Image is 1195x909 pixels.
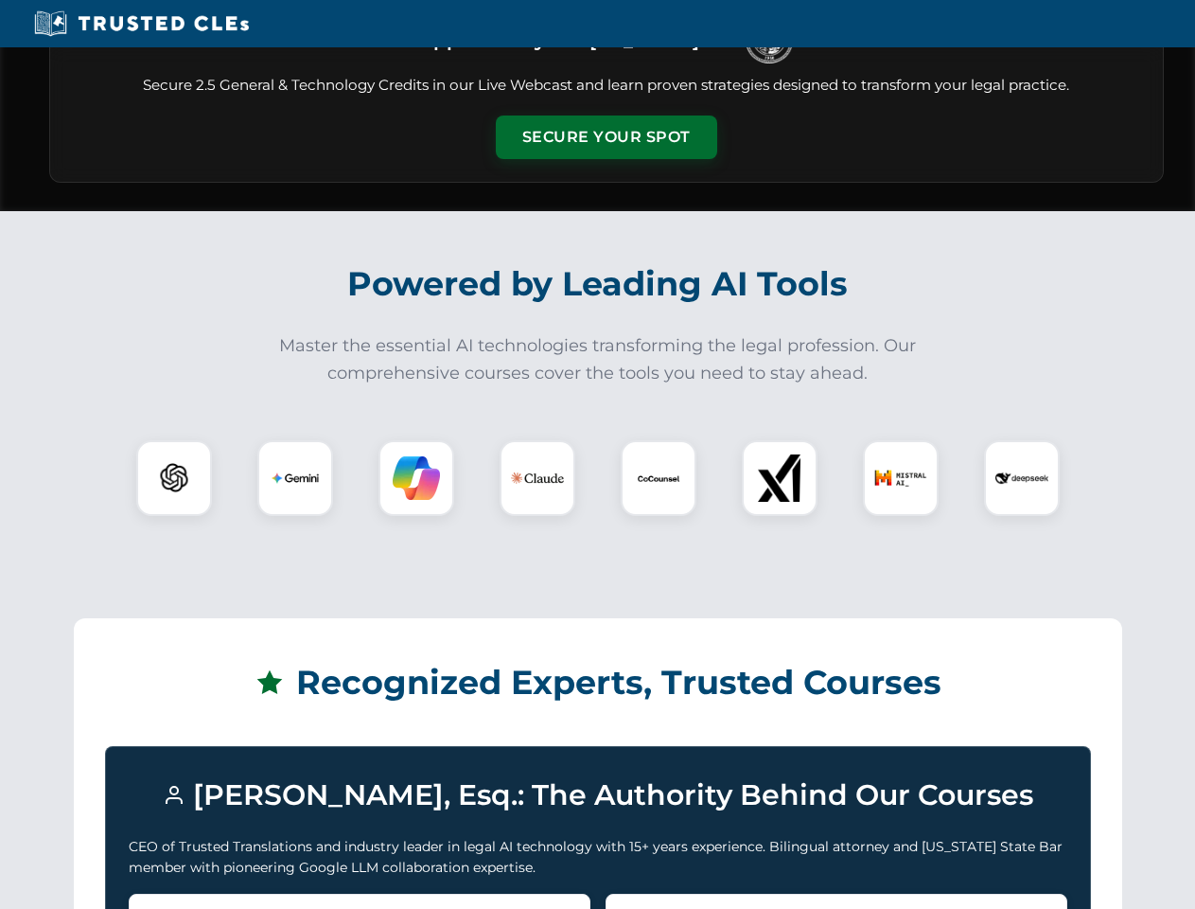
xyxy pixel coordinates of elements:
[511,452,564,505] img: Claude Logo
[393,454,440,502] img: Copilot Logo
[621,440,696,516] div: CoCounsel
[635,454,682,502] img: CoCounsel Logo
[496,116,717,159] button: Secure Your Spot
[874,452,927,505] img: Mistral AI Logo
[378,440,454,516] div: Copilot
[995,452,1048,505] img: DeepSeek Logo
[73,75,1140,97] p: Secure 2.5 General & Technology Credits in our Live Webcast and learn proven strategies designed ...
[267,332,929,387] p: Master the essential AI technologies transforming the legal profession. Our comprehensive courses...
[129,836,1067,879] p: CEO of Trusted Translations and industry leader in legal AI technology with 15+ years experience....
[756,454,803,502] img: xAI Logo
[272,454,319,502] img: Gemini Logo
[500,440,575,516] div: Claude
[984,440,1060,516] div: DeepSeek
[74,251,1122,317] h2: Powered by Leading AI Tools
[129,770,1067,821] h3: [PERSON_NAME], Esq.: The Authority Behind Our Courses
[105,650,1091,716] h2: Recognized Experts, Trusted Courses
[257,440,333,516] div: Gemini
[742,440,817,516] div: xAI
[147,451,202,506] img: ChatGPT Logo
[28,9,255,38] img: Trusted CLEs
[863,440,939,516] div: Mistral AI
[136,440,212,516] div: ChatGPT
